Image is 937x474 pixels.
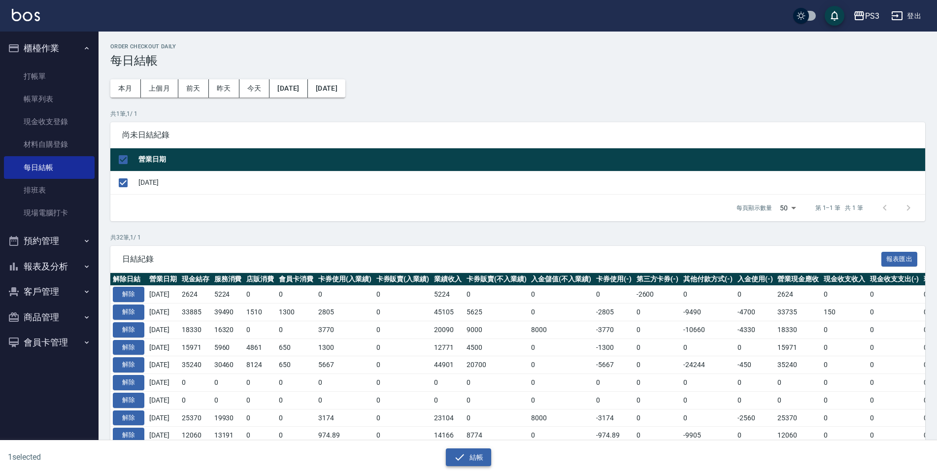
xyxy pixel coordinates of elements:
td: 0 [529,391,594,409]
td: 0 [464,286,529,304]
td: 0 [634,391,681,409]
th: 店販消費 [244,273,276,286]
button: 上個月 [141,79,178,98]
td: 0 [432,374,464,392]
td: 0 [276,427,316,444]
td: -2560 [735,409,775,427]
button: 預約管理 [4,228,95,254]
td: 0 [821,427,868,444]
td: 0 [868,356,922,374]
span: 日結紀錄 [122,254,881,264]
button: [DATE] [308,79,345,98]
td: 0 [529,304,594,321]
td: 0 [735,339,775,356]
th: 解除日結 [110,273,147,286]
th: 會員卡消費 [276,273,316,286]
button: 客戶管理 [4,279,95,305]
td: -10660 [681,321,735,339]
button: 會員卡管理 [4,330,95,355]
th: 營業現金應收 [775,273,821,286]
td: 33885 [179,304,212,321]
td: 0 [821,409,868,427]
td: 0 [244,427,276,444]
td: 20700 [464,356,529,374]
td: -3770 [594,321,634,339]
td: 1300 [316,339,374,356]
div: 50 [776,195,800,221]
td: 4500 [464,339,529,356]
th: 業績收入 [432,273,464,286]
td: 0 [374,304,432,321]
td: 0 [316,374,374,392]
td: [DATE] [147,304,179,321]
td: 44901 [432,356,464,374]
th: 入金儲值(不入業績) [529,273,594,286]
td: 0 [276,286,316,304]
td: 0 [868,304,922,321]
th: 營業日期 [147,273,179,286]
img: Logo [12,9,40,21]
td: 0 [529,286,594,304]
td: 5667 [316,356,374,374]
th: 卡券使用(-) [594,273,634,286]
td: 0 [868,286,922,304]
button: 結帳 [446,448,492,467]
td: 1510 [244,304,276,321]
td: 0 [634,321,681,339]
td: 0 [868,427,922,444]
h3: 每日結帳 [110,54,925,68]
td: 0 [821,391,868,409]
td: 9000 [464,321,529,339]
td: [DATE] [147,286,179,304]
td: 0 [464,391,529,409]
button: 登出 [887,7,925,25]
td: -2805 [594,304,634,321]
td: 25370 [179,409,212,427]
td: 15971 [775,339,821,356]
td: 0 [529,427,594,444]
td: 18330 [775,321,821,339]
td: 0 [868,374,922,392]
td: 0 [821,286,868,304]
td: 8000 [529,321,594,339]
td: [DATE] [147,339,179,356]
td: 0 [868,391,922,409]
a: 現場電腦打卡 [4,202,95,224]
td: 0 [244,321,276,339]
td: 2624 [775,286,821,304]
td: 35240 [775,356,821,374]
button: 解除 [113,357,144,372]
td: 39490 [212,304,244,321]
td: 23104 [432,409,464,427]
th: 服務消費 [212,273,244,286]
td: 5224 [212,286,244,304]
button: 本月 [110,79,141,98]
td: 1300 [276,304,316,321]
td: [DATE] [147,374,179,392]
td: -4330 [735,321,775,339]
td: 4861 [244,339,276,356]
button: 前天 [178,79,209,98]
td: 150 [821,304,868,321]
td: -974.89 [594,427,634,444]
td: 650 [276,356,316,374]
td: 974.89 [316,427,374,444]
th: 卡券販賣(入業績) [374,273,432,286]
td: 12771 [432,339,464,356]
td: 18330 [179,321,212,339]
button: 解除 [113,410,144,426]
td: 14166 [432,427,464,444]
td: 5224 [432,286,464,304]
button: [DATE] [269,79,307,98]
td: 0 [529,339,594,356]
td: 0 [179,374,212,392]
td: 0 [244,374,276,392]
td: 3770 [316,321,374,339]
h6: 1 selected [8,451,233,463]
td: 13191 [212,427,244,444]
td: 0 [374,321,432,339]
td: 0 [432,391,464,409]
td: 0 [316,286,374,304]
th: 營業日期 [136,148,925,171]
td: [DATE] [147,409,179,427]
